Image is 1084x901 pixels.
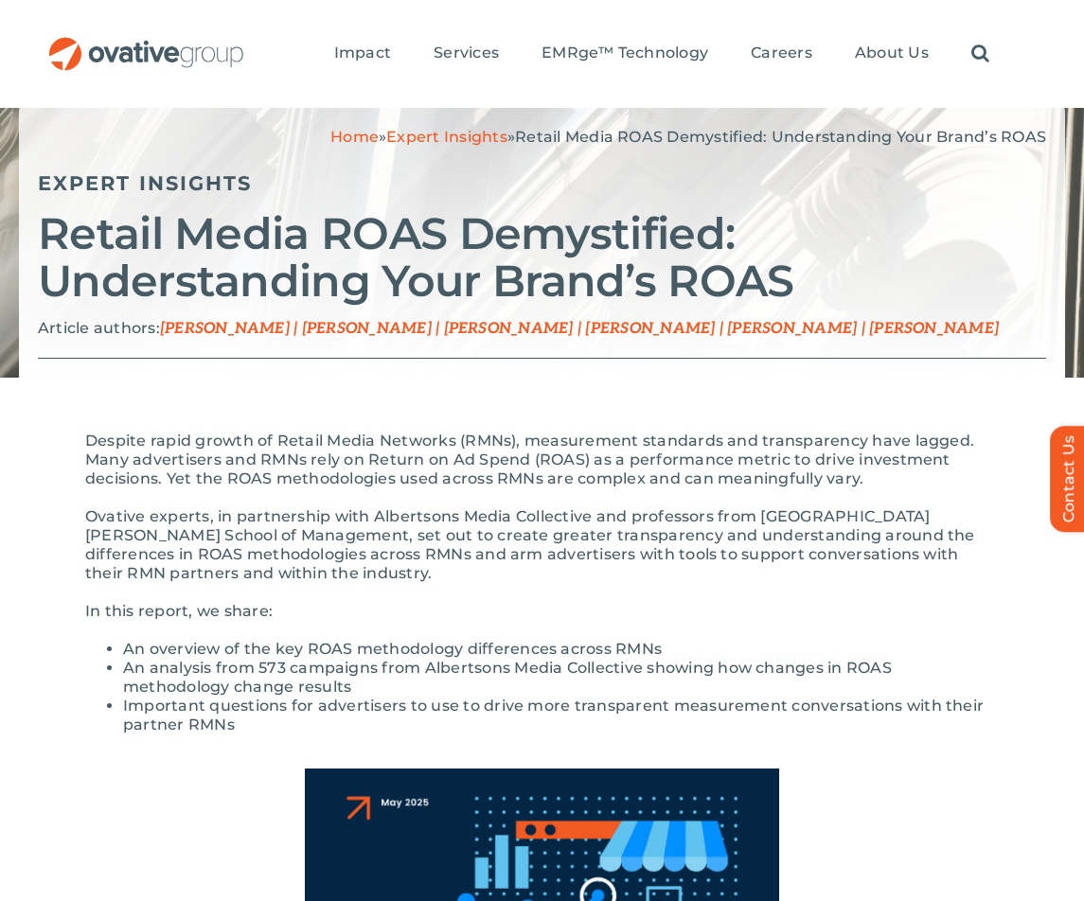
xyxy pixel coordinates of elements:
[85,507,999,583] p: Ovative experts, in partnership with Albertsons Media Collective and professors from [GEOGRAPHIC_...
[855,44,929,62] span: About Us
[330,128,379,146] a: Home
[47,35,245,53] a: OG_Full_horizontal_RGB
[751,44,812,62] span: Careers
[971,44,989,64] a: Search
[334,44,391,64] a: Impact
[334,44,391,62] span: Impact
[123,659,999,697] li: An analysis from 573 campaigns from Albertsons Media Collective showing how changes in ROAS metho...
[542,44,708,62] span: EMRge™ Technology
[123,640,999,659] li: An overview of the key ROAS methodology differences across RMNs
[515,128,1046,146] span: Retail Media ROAS Demystified: Understanding Your Brand’s ROAS
[386,128,507,146] a: Expert Insights
[85,602,999,621] p: In this report, we share:
[38,171,253,195] a: Expert Insights
[542,44,708,64] a: EMRge™ Technology
[855,44,929,64] a: About Us
[334,24,989,84] nav: Menu
[434,44,499,64] a: Services
[38,319,1046,339] p: Article authors:
[330,128,1046,146] span: » »
[85,432,999,488] p: Despite rapid growth of Retail Media Networks (RMNs), measurement standards and transparency have...
[160,320,999,338] span: [PERSON_NAME] | [PERSON_NAME] | [PERSON_NAME] | [PERSON_NAME] | [PERSON_NAME] | [PERSON_NAME]
[123,697,999,734] li: Important questions for advertisers to use to drive more transparent measurement conversations wi...
[38,210,1046,305] h2: Retail Media ROAS Demystified: Understanding Your Brand’s ROAS
[434,44,499,62] span: Services
[751,44,812,64] a: Careers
